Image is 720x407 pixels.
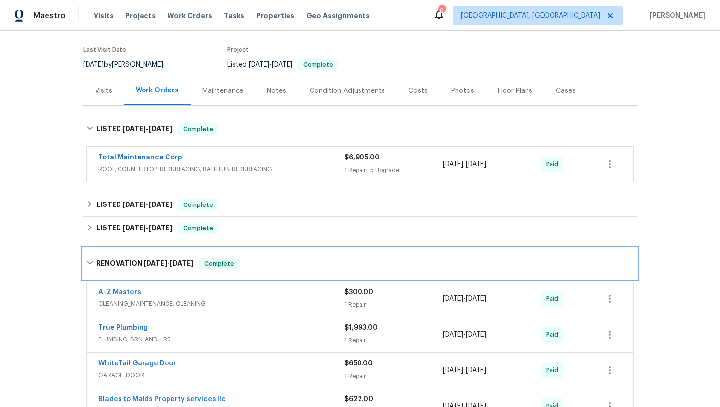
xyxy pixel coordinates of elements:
span: Geo Assignments [306,11,370,21]
span: [DATE] [149,201,172,208]
h6: LISTED [96,123,172,135]
span: Listed [227,61,338,68]
a: Total Maintenance Corp [98,154,182,161]
span: $622.00 [344,396,373,403]
h6: LISTED [96,223,172,234]
span: CLEANING_MAINTENANCE, CLEANING [98,299,344,309]
div: Maintenance [202,86,243,96]
span: Complete [179,124,217,134]
span: Projects [125,11,156,21]
span: Paid [546,365,562,375]
span: [GEOGRAPHIC_DATA], [GEOGRAPHIC_DATA] [461,11,600,21]
div: Cases [556,86,576,96]
span: GARAGE_DOOR [98,370,344,380]
div: Notes [267,86,286,96]
span: PLUMBING, BRN_AND_LRR [98,335,344,344]
div: 1 Repair [344,300,443,310]
span: [DATE] [443,367,463,374]
span: $1,993.00 [344,324,378,331]
span: [DATE] [466,295,486,302]
span: ROOF, COUNTERTOP_RESURFACING, BATHTUB_RESURFACING [98,164,344,174]
span: - [122,201,172,208]
span: [DATE] [149,225,172,231]
span: Maestro [33,11,66,21]
span: Properties [256,11,294,21]
div: Work Orders [136,86,179,95]
div: by [PERSON_NAME] [83,59,175,70]
a: WhiteTail Garage Door [98,360,176,367]
span: [DATE] [443,295,463,302]
div: 1 Repair | 5 Upgrade [344,165,443,175]
span: [DATE] [83,61,104,68]
div: Floor Plans [498,86,532,96]
span: - [249,61,292,68]
span: Complete [179,200,217,210]
span: Last Visit Date [83,47,126,53]
a: True Plumbing [98,324,148,331]
span: Paid [546,159,562,169]
span: [DATE] [144,260,167,267]
span: - [122,225,172,231]
h6: LISTED [96,199,172,211]
span: Visits [94,11,114,21]
span: [DATE] [466,331,486,338]
div: LISTED [DATE]-[DATE]Complete [83,113,637,145]
span: [DATE] [149,125,172,132]
h6: RENOVATION [96,258,193,270]
span: - [122,125,172,132]
span: [DATE] [443,331,463,338]
span: - [443,159,486,169]
div: LISTED [DATE]-[DATE]Complete [83,193,637,217]
span: Paid [546,330,562,339]
span: - [443,330,486,339]
div: Costs [408,86,428,96]
span: [DATE] [272,61,292,68]
span: [DATE] [122,225,146,231]
span: Complete [200,259,238,269]
a: A-Z Masters [98,289,141,295]
span: [DATE] [466,367,486,374]
span: - [144,260,193,267]
span: Project [227,47,249,53]
div: Visits [95,86,112,96]
span: Work Orders [168,11,212,21]
span: $300.00 [344,289,373,295]
span: [DATE] [466,161,486,168]
span: [DATE] [122,201,146,208]
span: - [443,294,486,304]
div: LISTED [DATE]-[DATE]Complete [83,217,637,240]
span: [DATE] [122,125,146,132]
span: Tasks [224,12,244,19]
span: [DATE] [443,161,463,168]
a: Blades to Maids Property services llc [98,396,226,403]
div: Condition Adjustments [310,86,385,96]
span: [PERSON_NAME] [646,11,705,21]
span: Paid [546,294,562,304]
span: [DATE] [170,260,193,267]
span: $6,905.00 [344,154,380,161]
span: $650.00 [344,360,373,367]
span: [DATE] [249,61,269,68]
div: 6 [438,6,445,16]
span: - [443,365,486,375]
span: Complete [299,62,337,68]
div: Photos [451,86,474,96]
div: RENOVATION [DATE]-[DATE]Complete [83,248,637,279]
span: Complete [179,224,217,233]
div: 1 Repair [344,336,443,345]
div: 1 Repair [344,371,443,381]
